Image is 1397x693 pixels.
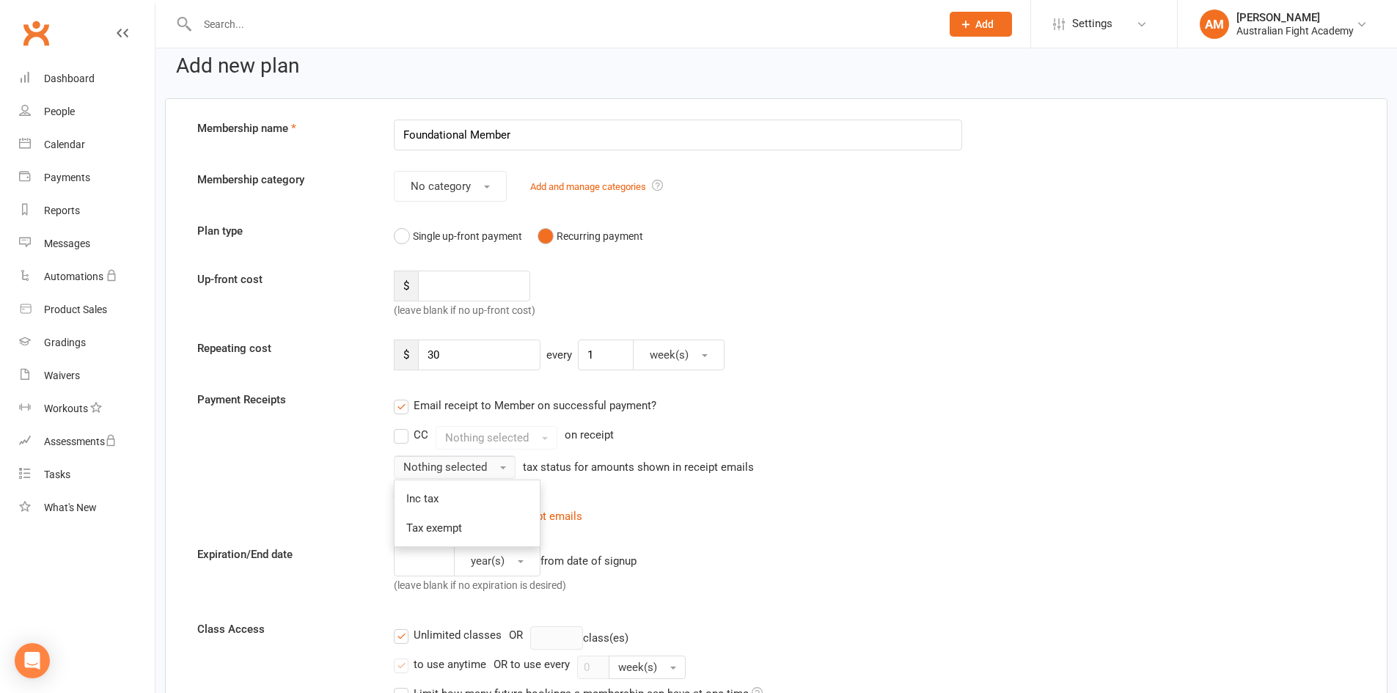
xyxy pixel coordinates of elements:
a: Reports [19,194,155,227]
a: Tax exempt [395,513,540,543]
button: week(s) [633,340,725,370]
div: Messages [44,238,90,249]
span: year(s) [471,554,505,568]
span: $ [394,271,418,301]
div: This field is required. [394,479,962,507]
a: Product Sales [19,293,155,326]
h2: Add new plan [176,55,1376,78]
div: from date of signup [540,552,637,570]
label: Email receipt to Member on successful payment? [394,397,656,414]
input: Search... [193,14,931,34]
label: Expiration/End date [186,546,383,563]
div: Dashboard [44,73,95,84]
a: Automations [19,260,155,293]
div: every [540,340,578,370]
span: No category [411,180,471,193]
div: Payments [44,172,90,183]
button: Add [950,12,1012,37]
button: Nothing selected [394,455,516,479]
a: Assessments [19,425,155,458]
span: week(s) [650,348,689,362]
button: week(s) [609,656,686,679]
a: Payments [19,161,155,194]
a: Workouts [19,392,155,425]
div: to use anytime [414,656,486,671]
div: Automations [44,271,103,282]
div: [PERSON_NAME] [1236,11,1354,24]
label: Plan type [186,222,383,240]
a: Waivers [19,359,155,392]
span: Add [975,18,994,30]
button: year(s) [454,546,540,576]
label: Repeating cost [186,340,383,357]
div: OR to use every [494,656,570,673]
button: Single up-front payment [394,222,522,250]
div: AM [1200,10,1229,39]
div: Waivers [44,370,80,381]
div: What's New [44,502,97,513]
input: Enter membership name [394,120,962,150]
a: Dashboard [19,62,155,95]
div: CC [414,426,428,441]
a: What's New [19,491,155,524]
span: Settings [1072,7,1112,40]
div: on receipt [565,426,614,444]
div: Workouts [44,403,88,414]
label: Membership name [186,120,383,137]
a: Add and manage categories [530,181,646,192]
div: Tasks [44,469,70,480]
button: No category [394,171,507,202]
div: tax status for amounts shown in receipt emails [523,458,754,476]
span: $ [394,340,418,370]
div: Assessments [44,436,117,447]
div: Product Sales [44,304,107,315]
span: (leave blank if no up-front cost) [394,304,535,316]
a: Inc tax [395,484,540,513]
span: Tax exempt [406,521,462,535]
div: People [44,106,75,117]
span: week(s) [618,661,657,674]
a: People [19,95,155,128]
label: Up-front cost [186,271,383,288]
label: Membership category [186,171,383,188]
div: Gradings [44,337,86,348]
a: Tasks [19,458,155,491]
a: Calendar [19,128,155,161]
div: OR [509,626,523,644]
button: Recurring payment [538,222,643,250]
div: Calendar [44,139,85,150]
a: Messages [19,227,155,260]
div: Australian Fight Academy [1236,24,1354,37]
label: Class Access [186,620,383,638]
div: Reports [44,205,80,216]
a: Gradings [19,326,155,359]
div: Unlimited classes [414,626,502,642]
span: Nothing selected [403,461,487,474]
label: Payment Receipts [186,391,383,408]
span: (leave blank if no expiration is desired) [394,579,566,591]
div: Open Intercom Messenger [15,643,50,678]
a: Clubworx [18,15,54,51]
div: class(es) [530,626,628,650]
span: Inc tax [406,492,439,505]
